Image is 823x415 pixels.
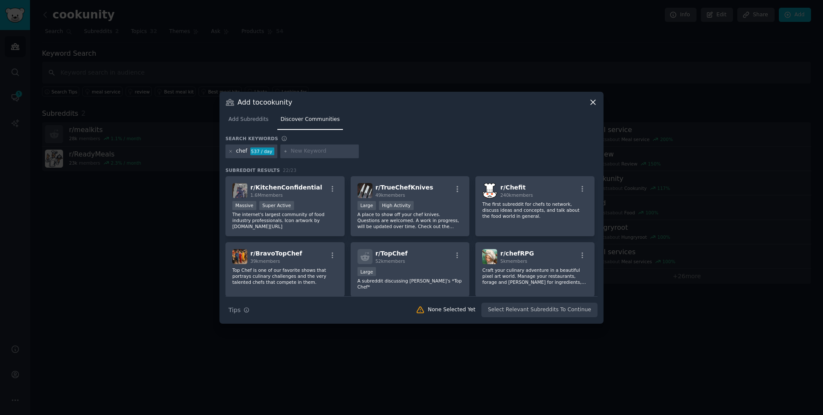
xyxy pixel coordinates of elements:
span: r/ TrueChefKnives [375,184,433,191]
span: r/ BravoTopChef [250,250,302,257]
span: 1.6M members [250,192,283,198]
div: chef [236,147,247,155]
div: Super Active [259,201,294,210]
img: KitchenConfidential [232,183,247,198]
div: Large [357,267,376,276]
span: 39k members [250,259,280,264]
p: Craft your culinary adventure in a beautiful pixel art world. Manage your restaurants, forage and... [482,267,588,285]
span: r/ KitchenConfidential [250,184,322,191]
a: Add Subreddits [225,113,271,130]
p: The internet's largest community of food industry professionals. Icon artwork by [DOMAIN_NAME][URL] [232,211,338,229]
a: Discover Communities [277,113,342,130]
p: A subreddit discussing [PERSON_NAME]'s *Top Chef* [357,278,463,290]
button: Tips [225,303,252,318]
img: chefRPG [482,249,497,264]
div: Large [357,201,376,210]
span: Discover Communities [280,116,339,123]
img: TrueChefKnives [357,183,372,198]
span: r/ chefRPG [500,250,534,257]
span: 5k members [500,259,527,264]
span: 240k members [500,192,533,198]
h3: Add to cookunity [237,98,292,107]
p: Top Chef is one of our favorite shows that portrays culinary challenges and the very talented che... [232,267,338,285]
span: r/ Chefit [500,184,526,191]
span: Add Subreddits [228,116,268,123]
span: 49k members [375,192,405,198]
div: High Activity [379,201,414,210]
img: BravoTopChef [232,249,247,264]
span: 52k members [375,259,405,264]
div: Massive [232,201,256,210]
div: None Selected Yet [428,306,475,314]
img: Chefit [482,183,497,198]
span: Tips [228,306,240,315]
span: 22 / 23 [283,168,297,173]
h3: Search keywords [225,135,278,141]
p: A place to show off your chef knives. Questions are welcomed. A work in progress, will be updated... [357,211,463,229]
span: Subreddit Results [225,167,280,173]
p: The first subreddit for chefs to network, discuss ideas and concepts, and talk about the food wor... [482,201,588,219]
input: New Keyword [291,147,356,155]
span: r/ TopChef [375,250,408,257]
div: 537 / day [250,147,274,155]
